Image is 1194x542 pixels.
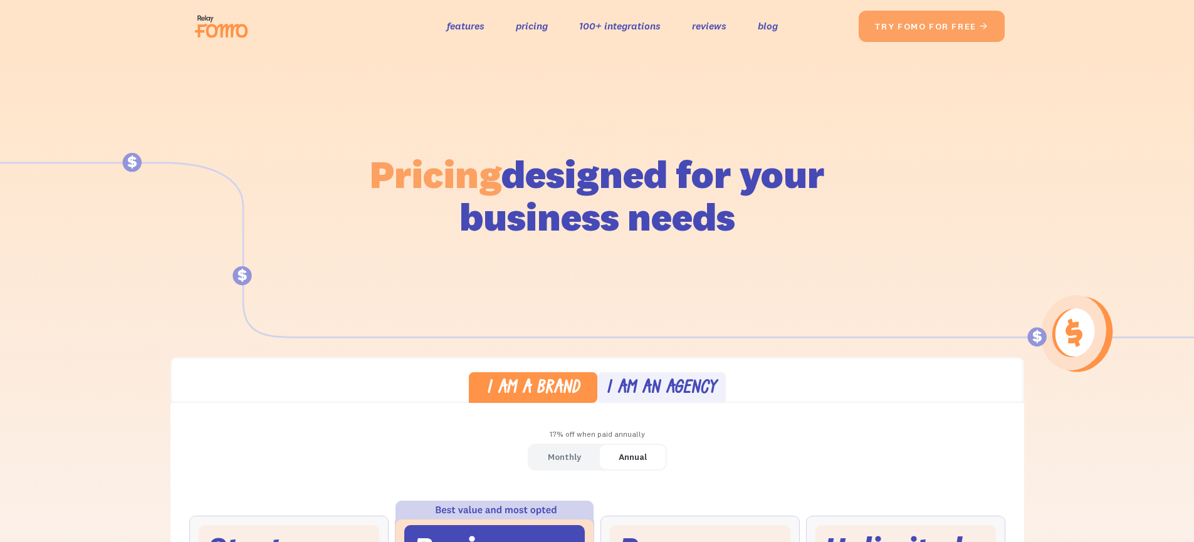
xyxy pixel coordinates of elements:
[170,425,1024,444] div: 17% off when paid annually
[579,17,661,35] a: 100+ integrations
[859,11,1005,42] a: try fomo for free
[486,380,580,398] div: I am a brand
[516,17,548,35] a: pricing
[606,380,716,398] div: I am an agency
[758,17,778,35] a: blog
[370,150,501,198] span: Pricing
[979,21,989,32] span: 
[692,17,726,35] a: reviews
[548,448,581,466] div: Monthly
[369,153,825,238] h1: designed for your business needs
[447,17,484,35] a: features
[619,448,647,466] div: Annual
